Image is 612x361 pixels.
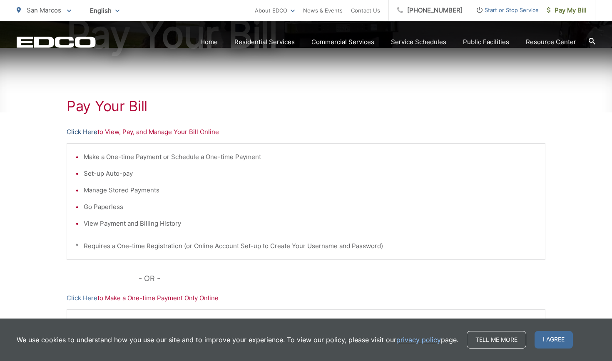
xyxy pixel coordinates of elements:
a: Click Here [67,127,97,137]
p: to Make a One-time Payment Only Online [67,293,545,303]
a: Residential Services [234,37,295,47]
span: English [84,3,126,18]
p: - OR - [139,272,546,285]
a: Click Here [67,293,97,303]
p: * Requires a One-time Registration (or Online Account Set-up to Create Your Username and Password) [75,241,537,251]
a: Service Schedules [391,37,446,47]
li: Go Paperless [84,202,537,212]
a: Contact Us [351,5,380,15]
a: Commercial Services [311,37,374,47]
li: View Payment and Billing History [84,219,537,229]
p: We use cookies to understand how you use our site and to improve your experience. To view our pol... [17,335,458,345]
a: News & Events [303,5,343,15]
a: Public Facilities [463,37,509,47]
li: Make a One-time Payment or Schedule a One-time Payment [84,152,537,162]
a: EDCD logo. Return to the homepage. [17,36,96,48]
a: Resource Center [526,37,576,47]
p: to View, Pay, and Manage Your Bill Online [67,127,545,137]
a: About EDCO [255,5,295,15]
li: Manage Stored Payments [84,185,537,195]
li: Set-up Auto-pay [84,169,537,179]
span: San Marcos [27,6,61,14]
li: Make a One-time Payment Only [84,318,537,328]
h1: Pay Your Bill [67,98,545,115]
a: privacy policy [396,335,441,345]
a: Home [200,37,218,47]
span: Pay My Bill [547,5,587,15]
